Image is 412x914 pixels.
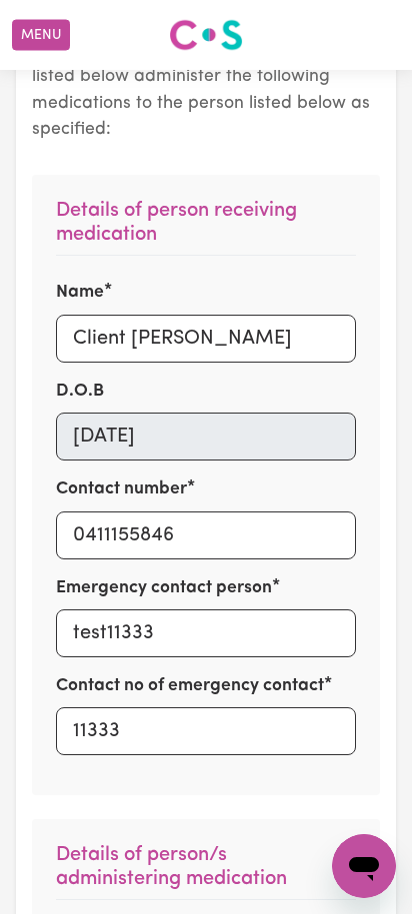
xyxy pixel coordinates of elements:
[56,199,356,256] h3: Details of person receiving medication
[12,20,70,51] button: Menu
[169,12,243,58] a: Careseekers logo
[56,575,272,601] label: Emergency contact person
[32,38,380,144] p: I hereby request that the care worker/s listed below administer the following medications to the ...
[169,17,243,53] img: Careseekers logo
[56,843,356,900] h3: Details of person/s administering medication
[332,834,396,898] iframe: Button to launch messaging window
[56,673,324,699] label: Contact no of emergency contact
[56,379,104,405] label: D.O.B
[56,280,104,306] label: Name
[56,476,187,502] label: Contact number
